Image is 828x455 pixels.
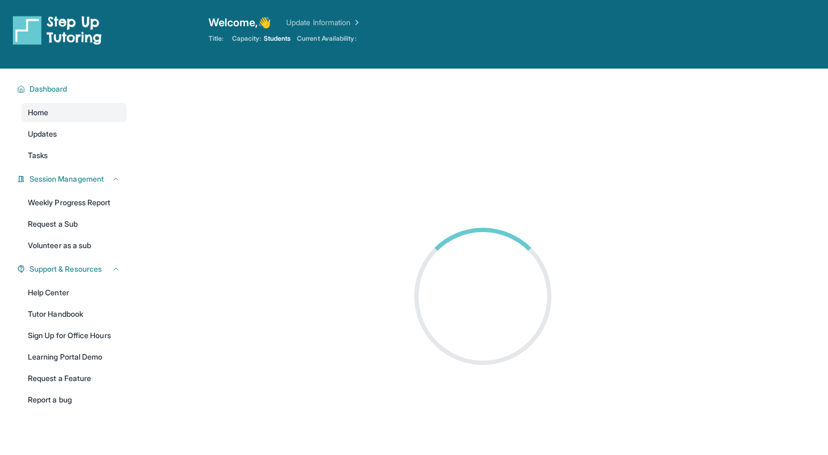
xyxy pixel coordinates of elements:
[264,34,291,43] span: Students
[208,15,272,30] span: Welcome, 👋
[21,283,126,302] a: Help Center
[29,264,102,274] span: Support & Resources
[21,390,126,409] a: Report a bug
[232,34,262,43] span: Capacity:
[21,146,126,165] a: Tasks
[28,129,57,139] span: Updates
[25,174,120,184] button: Session Management
[350,17,361,28] img: Chevron Right
[21,347,126,367] a: Learning Portal Demo
[13,15,102,45] img: logo
[21,369,126,388] a: Request a Feature
[28,150,48,161] span: Tasks
[21,103,126,122] a: Home
[28,107,48,118] span: Home
[21,214,126,234] a: Request a Sub
[21,236,126,255] a: Volunteer as a sub
[29,84,68,94] span: Dashboard
[25,264,120,274] button: Support & Resources
[21,124,126,144] a: Updates
[21,326,126,345] a: Sign Up for Office Hours
[297,34,356,43] span: Current Availability:
[286,17,361,28] a: Update Information
[21,304,126,324] a: Tutor Handbook
[29,174,104,184] span: Session Management
[208,34,223,43] span: Title:
[25,84,120,94] button: Dashboard
[21,193,126,212] a: Weekly Progress Report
